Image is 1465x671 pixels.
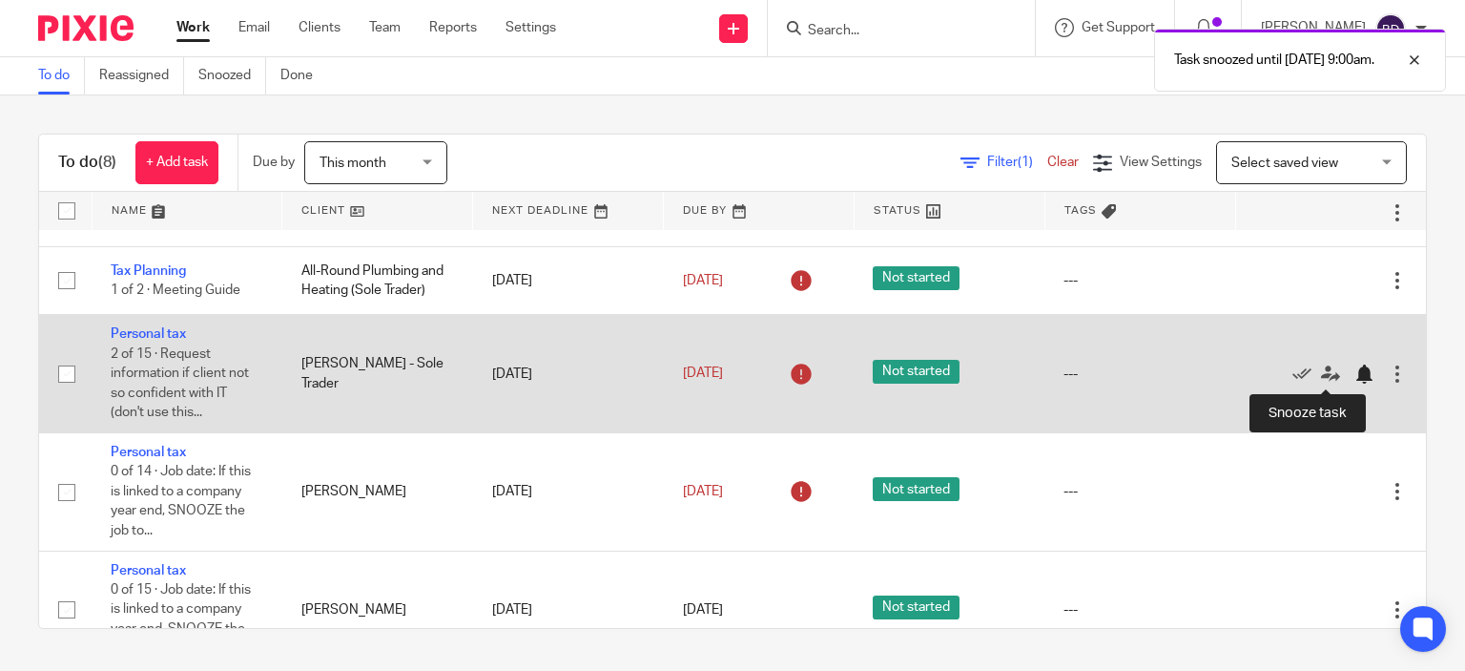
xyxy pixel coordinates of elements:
a: Reassigned [99,57,184,94]
a: Clear [1047,156,1079,169]
td: [PERSON_NAME] - Sole Trader [282,315,473,433]
a: Done [280,57,327,94]
td: [DATE] [473,315,664,433]
span: Select saved view [1231,157,1338,170]
a: Reports [429,18,477,37]
td: [DATE] [473,246,664,314]
td: [PERSON_NAME] [282,432,473,551]
span: 0 of 14 · Job date: If this is linked to a company year end, SNOOZE the job to... [111,466,251,538]
p: Task snoozed until [DATE] 9:00am. [1174,51,1374,70]
p: Due by [253,153,295,172]
span: Not started [873,360,959,384]
span: This month [320,157,386,170]
span: 1 of 2 · Meeting Guide [111,283,240,297]
span: (1) [1018,156,1033,169]
span: Not started [873,266,959,290]
a: Work [176,18,210,37]
a: Settings [506,18,556,37]
a: Email [238,18,270,37]
span: Not started [873,596,959,619]
div: --- [1063,482,1216,501]
td: [DATE] [473,551,664,669]
a: Personal tax [111,446,186,459]
a: Snoozed [198,57,266,94]
td: [DATE] [473,432,664,551]
span: [DATE] [683,274,723,287]
img: svg%3E [1375,13,1406,44]
a: To do [38,57,85,94]
a: Mark as done [1292,364,1321,383]
span: Not started [873,477,959,501]
span: 0 of 15 · Job date: If this is linked to a company year end, SNOOZE the job to... [111,583,251,656]
span: [DATE] [683,603,723,617]
a: Personal tax [111,327,186,341]
span: Filter [987,156,1047,169]
img: Pixie [38,15,134,41]
a: Tax Planning [111,264,186,278]
div: --- [1063,600,1216,619]
td: [PERSON_NAME] [282,551,473,669]
div: --- [1063,365,1216,384]
a: Clients [299,18,340,37]
h1: To do [58,153,116,173]
div: --- [1063,271,1216,290]
span: (8) [98,155,116,170]
span: View Settings [1120,156,1202,169]
a: Team [369,18,401,37]
span: [DATE] [683,485,723,498]
span: [DATE] [683,367,723,380]
span: 2 of 15 · Request information if client not so confident with IT (don't use this... [111,347,249,420]
td: All-Round Plumbing and Heating (Sole Trader) [282,246,473,314]
span: Tags [1064,205,1097,216]
a: + Add task [135,141,218,184]
a: Personal tax [111,564,186,577]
